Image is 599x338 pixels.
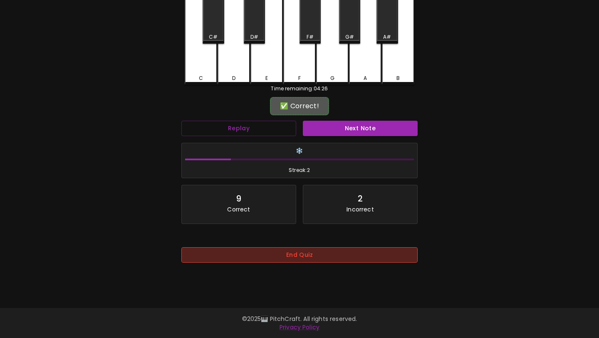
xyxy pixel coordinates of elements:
[185,147,414,156] h6: ❄️
[209,33,218,41] div: C#
[199,75,203,82] div: C
[303,121,418,136] button: Next Note
[307,33,314,41] div: F#
[274,101,325,111] div: ✅ Correct!
[232,75,235,82] div: D
[181,121,296,136] button: Replay
[364,75,367,82] div: A
[236,192,241,205] div: 9
[347,205,374,214] p: Incorrect
[265,75,268,82] div: E
[330,75,334,82] div: G
[345,33,354,41] div: G#
[298,75,301,82] div: F
[396,75,400,82] div: B
[358,192,363,205] div: 2
[250,33,258,41] div: D#
[280,323,319,331] a: Privacy Policy
[181,247,418,263] button: End Quiz
[227,205,250,214] p: Correct
[60,315,539,323] p: © 2025 🎹 PitchCraft. All rights reserved.
[185,85,414,92] div: Time remaining: 04:26
[185,166,414,174] span: Streak: 2
[383,33,391,41] div: A#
